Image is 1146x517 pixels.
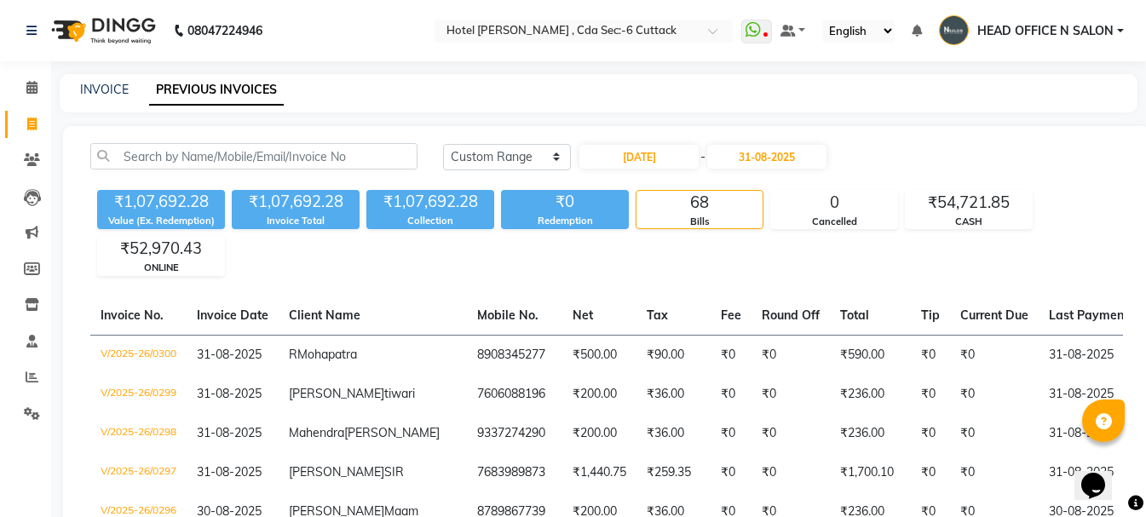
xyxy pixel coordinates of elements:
[911,375,950,414] td: ₹0
[573,307,593,323] span: Net
[830,375,911,414] td: ₹236.00
[840,307,869,323] span: Total
[232,214,360,228] div: Invoice Total
[636,335,711,375] td: ₹90.00
[636,215,763,229] div: Bills
[752,414,830,453] td: ₹0
[97,190,225,214] div: ₹1,07,692.28
[939,15,969,45] img: HEAD OFFICE N SALON
[562,414,636,453] td: ₹200.00
[1074,449,1129,500] iframe: chat widget
[906,215,1032,229] div: CASH
[830,335,911,375] td: ₹590.00
[721,307,741,323] span: Fee
[289,425,344,440] span: Mahendra
[711,335,752,375] td: ₹0
[289,386,384,401] span: [PERSON_NAME]
[366,190,494,214] div: ₹1,07,692.28
[636,375,711,414] td: ₹36.00
[647,307,668,323] span: Tax
[950,335,1039,375] td: ₹0
[366,214,494,228] div: Collection
[911,414,950,453] td: ₹0
[467,414,562,453] td: 9337274290
[921,307,940,323] span: Tip
[289,464,384,480] span: [PERSON_NAME]
[977,22,1114,40] span: HEAD OFFICE N SALON
[636,453,711,492] td: ₹259.35
[90,453,187,492] td: V/2025-26/0297
[579,145,699,169] input: Start Date
[950,375,1039,414] td: ₹0
[80,82,129,97] a: INVOICE
[501,190,629,214] div: ₹0
[97,214,225,228] div: Value (Ex. Redemption)
[950,453,1039,492] td: ₹0
[467,375,562,414] td: 7606088196
[90,143,418,169] input: Search by Name/Mobile/Email/Invoice No
[197,347,262,362] span: 31-08-2025
[771,191,897,215] div: 0
[906,191,1032,215] div: ₹54,721.85
[467,453,562,492] td: 7683989873
[467,335,562,375] td: 8908345277
[384,464,404,480] span: SIR
[707,145,826,169] input: End Date
[762,307,820,323] span: Round Off
[297,347,357,362] span: Mohapatra
[711,414,752,453] td: ₹0
[98,261,224,275] div: ONLINE
[187,7,262,55] b: 08047224946
[289,307,360,323] span: Client Name
[90,375,187,414] td: V/2025-26/0299
[197,464,262,480] span: 31-08-2025
[752,335,830,375] td: ₹0
[501,214,629,228] div: Redemption
[197,425,262,440] span: 31-08-2025
[384,386,415,401] span: tiwari
[90,335,187,375] td: V/2025-26/0300
[636,191,763,215] div: 68
[562,375,636,414] td: ₹200.00
[98,237,224,261] div: ₹52,970.43
[43,7,160,55] img: logo
[752,375,830,414] td: ₹0
[197,307,268,323] span: Invoice Date
[830,414,911,453] td: ₹236.00
[477,307,538,323] span: Mobile No.
[752,453,830,492] td: ₹0
[562,453,636,492] td: ₹1,440.75
[149,75,284,106] a: PREVIOUS INVOICES
[911,453,950,492] td: ₹0
[344,425,440,440] span: [PERSON_NAME]
[771,215,897,229] div: Cancelled
[950,414,1039,453] td: ₹0
[289,347,297,362] span: R
[911,335,950,375] td: ₹0
[830,453,911,492] td: ₹1,700.10
[232,190,360,214] div: ₹1,07,692.28
[197,386,262,401] span: 31-08-2025
[700,148,705,166] span: -
[960,307,1028,323] span: Current Due
[562,335,636,375] td: ₹500.00
[101,307,164,323] span: Invoice No.
[711,375,752,414] td: ₹0
[636,414,711,453] td: ₹36.00
[711,453,752,492] td: ₹0
[90,414,187,453] td: V/2025-26/0298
